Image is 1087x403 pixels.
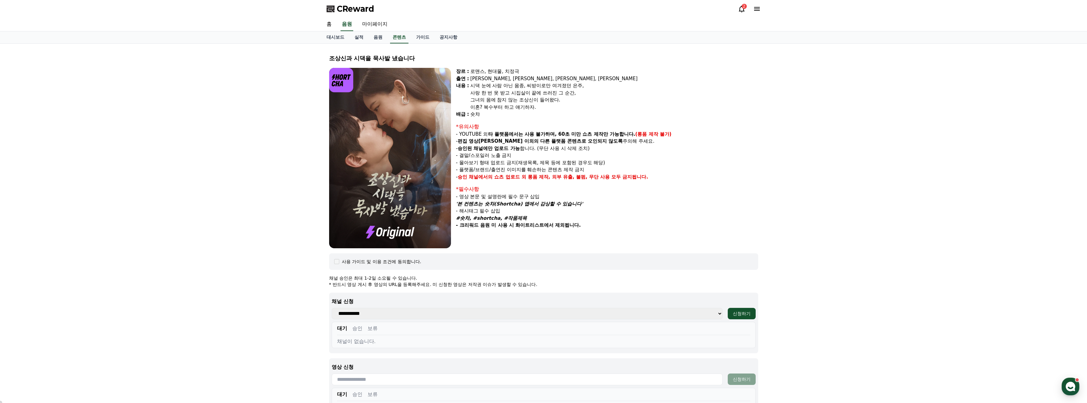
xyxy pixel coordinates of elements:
a: 대시보드 [321,31,349,43]
div: 이혼? 복수부터 하고 얘기하자. [470,104,758,111]
div: 사용 가이드 및 이용 조건에 동의합니다. [342,258,421,265]
strong: 타 플랫폼에서는 사용 불가하며, 60초 미만 쇼츠 제작만 가능합니다. [488,131,635,137]
button: 보류 [368,391,378,398]
div: 그녀의 몸에 참지 않는 조상신이 들어왔다. [470,96,758,104]
p: 영상 신청 [332,363,756,371]
strong: 승인 채널에서의 쇼츠 업로드 외 [458,174,526,180]
div: 사랑 한 번 못 받고 시집살이 끝에 쓰러진 그 순간, [470,89,758,97]
div: [PERSON_NAME], [PERSON_NAME], [PERSON_NAME], [PERSON_NAME] [470,75,758,82]
div: 숏챠 [470,111,758,118]
em: #숏챠, #shortcha, #작품제목 [456,215,527,221]
div: 신청하기 [733,310,751,317]
p: - 결말/스포일러 노출 금지 [456,152,758,159]
p: - 플랫폼/브랜드/출연진 이미지를 훼손하는 콘텐츠 제작 금지 [456,166,758,173]
strong: (롱폼 제작 불가) [635,131,672,137]
strong: - 크리워드 음원 미 사용 시 화이트리스트에서 제외됩니다. [456,222,581,228]
p: - YOUTUBE 외 [456,131,758,138]
a: 홈 [321,18,337,31]
button: 대기 [337,325,347,332]
div: 장르 : [456,68,469,75]
p: - [456,173,758,181]
div: 조상신과 시댁을 묵사발 냈습니다 [329,54,758,63]
strong: 편집 영상[PERSON_NAME] 이외의 [458,138,539,144]
p: - 합니다. (무단 사용 시 삭제 조치) [456,145,758,152]
p: 채널 신청 [332,298,756,305]
button: 신청하기 [728,374,756,385]
div: 신청하기 [733,376,751,382]
a: CReward [327,4,374,14]
div: *유의사항 [456,123,758,131]
div: 배급 : [456,111,469,118]
strong: 롱폼 제작, 외부 유출, 불펌, 무단 사용 모두 금지됩니다. [528,174,648,180]
span: CReward [337,4,374,14]
p: * 반드시 영상 게시 후 영상의 URL을 등록해주세요. 미 신청한 영상은 저작권 이슈가 발생할 수 있습니다. [329,281,758,288]
em: '본 컨텐츠는 숏챠(Shortcha) 앱에서 감상할 수 있습니다' [456,201,583,207]
button: 대기 [337,391,347,398]
div: 출연 : [456,75,469,82]
strong: 승인된 채널에만 업로드 가능 [458,146,520,151]
p: - 영상 본문 및 설명란에 필수 문구 삽입 [456,193,758,200]
strong: 다른 플랫폼 콘텐츠로 오인되지 않도록 [540,138,623,144]
button: 승인 [352,325,362,332]
div: 2 [742,4,747,9]
a: 공지사항 [434,31,462,43]
a: 실적 [349,31,368,43]
p: - 주의해 주세요. [456,138,758,145]
p: 채널 승인은 최대 1-2일 소요될 수 있습니다. [329,275,758,281]
button: 승인 [352,391,362,398]
img: video [329,68,451,248]
a: 2 [738,5,746,13]
a: 가이드 [411,31,434,43]
button: 신청하기 [728,308,756,319]
div: 채널이 없습니다. [337,338,750,345]
a: 음원 [341,18,353,31]
div: 내용 : [456,82,469,111]
p: - 몰아보기 형태 업로드 금지(재생목록, 제목 등에 포함된 경우도 해당) [456,159,758,166]
div: *필수사항 [456,185,758,193]
a: 음원 [368,31,388,43]
button: 보류 [368,325,378,332]
img: logo [329,68,354,92]
a: 마이페이지 [357,18,393,31]
a: 콘텐츠 [390,31,408,43]
div: 시댁 눈에 사람 아닌 몸종, 씨받이로만 여겨졌던 은주, [470,82,758,89]
p: - 해시태그 필수 삽입 [456,207,758,215]
div: 로맨스, 현대물, 치정극 [470,68,758,75]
